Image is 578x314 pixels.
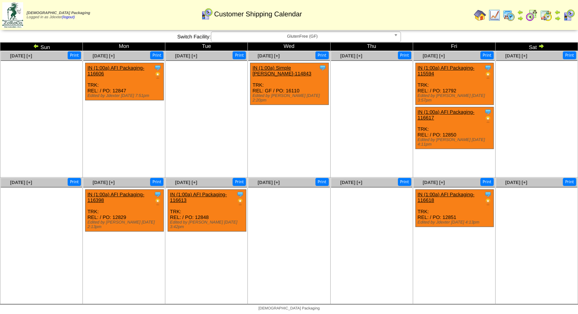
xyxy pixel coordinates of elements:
[517,9,523,15] img: arrowleft.gif
[68,178,81,186] button: Print
[517,15,523,21] img: arrowright.gif
[150,51,163,59] button: Print
[27,11,90,19] span: Logged in as Jdexter
[415,190,494,227] div: TRK: REL: / PO: 12851
[554,9,561,15] img: arrowleft.gif
[201,8,213,20] img: calendarcustomer.gif
[484,64,492,71] img: Tooltip
[83,43,165,51] td: Mon
[315,51,329,59] button: Print
[554,15,561,21] img: arrowright.gif
[488,9,500,21] img: line_graph.gif
[484,190,492,198] img: Tooltip
[505,180,527,185] a: [DATE] [+]
[340,53,362,59] a: [DATE] [+]
[315,178,329,186] button: Print
[214,10,302,18] span: Customer Shipping Calendar
[154,71,162,79] img: PO
[398,178,411,186] button: Print
[154,190,162,198] img: Tooltip
[398,51,411,59] button: Print
[27,11,90,15] span: [DEMOGRAPHIC_DATA] Packaging
[87,94,163,98] div: Edited by Jdexter [DATE] 7:51pm
[418,109,475,121] a: IN (1:00a) AFI Packaging-116617
[505,53,527,59] a: [DATE] [+]
[233,178,246,186] button: Print
[170,220,246,229] div: Edited by [PERSON_NAME] [DATE] 3:42pm
[10,180,32,185] a: [DATE] [+]
[86,63,164,100] div: TRK: REL: / PO: 12847
[252,94,328,103] div: Edited by [PERSON_NAME] [DATE] 2:20pm
[418,138,494,147] div: Edited by [PERSON_NAME] [DATE] 4:11pm
[165,43,248,51] td: Tue
[62,15,75,19] a: (logout)
[563,178,576,186] button: Print
[10,53,32,59] a: [DATE] [+]
[423,180,445,185] a: [DATE] [+]
[340,180,362,185] a: [DATE] [+]
[540,9,552,21] img: calendarinout.gif
[214,32,391,41] span: GlutenFree (GF)
[413,43,495,51] td: Fri
[503,9,515,21] img: calendarprod.gif
[93,180,115,185] a: [DATE] [+]
[418,65,475,76] a: IN (1:00a) AFI Packaging-115594
[236,198,244,206] img: PO
[418,192,475,203] a: IN (1:00a) AFI Packaging-116618
[484,108,492,116] img: Tooltip
[154,64,162,71] img: Tooltip
[474,9,486,21] img: home.gif
[258,53,280,59] a: [DATE] [+]
[233,51,246,59] button: Print
[0,43,83,51] td: Sun
[258,306,320,311] span: [DEMOGRAPHIC_DATA] Packaging
[538,43,544,49] img: arrowright.gif
[168,190,246,232] div: TRK: REL: / PO: 12848
[480,51,494,59] button: Print
[150,178,163,186] button: Print
[563,9,575,21] img: calendarcustomer.gif
[68,51,81,59] button: Print
[330,43,413,51] td: Thu
[415,63,494,105] div: TRK: REL: / PO: 12792
[484,198,492,206] img: PO
[170,192,227,203] a: IN (1:00a) AFI Packaging-116613
[563,51,576,59] button: Print
[236,190,244,198] img: Tooltip
[93,53,115,59] a: [DATE] [+]
[154,198,162,206] img: PO
[484,116,492,123] img: PO
[175,180,197,185] a: [DATE] [+]
[87,65,144,76] a: IN (1:00a) AFI Packaging-116606
[423,53,445,59] a: [DATE] [+]
[252,65,311,76] a: IN (1:00a) Simple [PERSON_NAME]-114843
[248,43,330,51] td: Wed
[175,53,197,59] a: [DATE] [+]
[319,64,326,71] img: Tooltip
[484,71,492,79] img: PO
[33,43,39,49] img: arrowleft.gif
[87,220,163,229] div: Edited by [PERSON_NAME] [DATE] 2:13pm
[258,180,280,185] a: [DATE] [+]
[480,178,494,186] button: Print
[526,9,538,21] img: calendarblend.gif
[415,107,494,149] div: TRK: REL: / PO: 12850
[86,190,164,232] div: TRK: REL: / PO: 12829
[250,63,329,105] div: TRK: REL: GF / PO: 16110
[87,192,144,203] a: IN (1:00a) AFI Packaging-116398
[418,94,494,103] div: Edited by [PERSON_NAME] [DATE] 3:57pm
